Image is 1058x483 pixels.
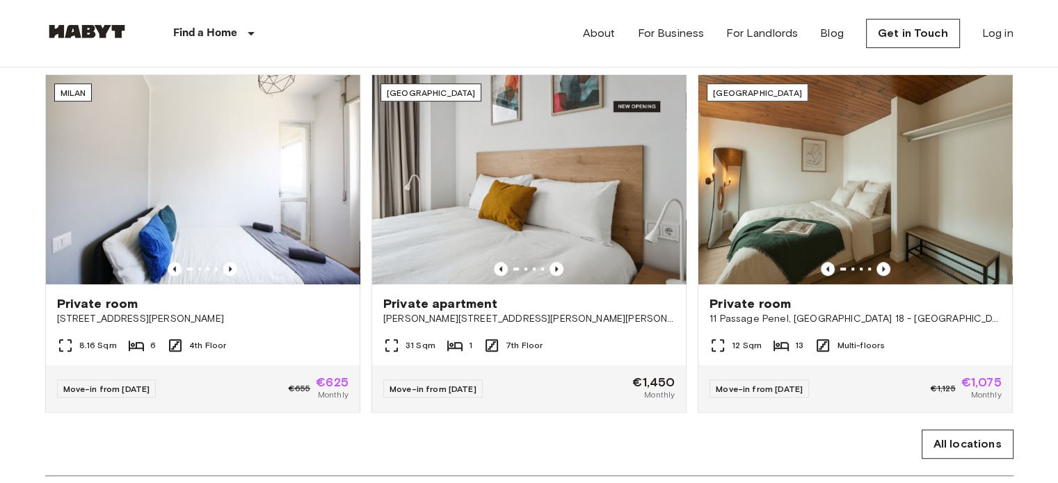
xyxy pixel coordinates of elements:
[150,339,156,352] span: 6
[710,295,791,312] span: Private room
[795,339,803,352] span: 13
[866,19,960,48] a: Get in Touch
[168,262,182,276] button: Previous image
[57,295,138,312] span: Private room
[63,384,150,394] span: Move-in from [DATE]
[173,25,238,42] p: Find a Home
[79,339,117,352] span: 8.16 Sqm
[710,312,1001,326] span: 11 Passage Penel, [GEOGRAPHIC_DATA] 18 - [GEOGRAPHIC_DATA]
[371,74,687,413] a: Marketing picture of unit ES-15-102-734-001Previous imagePrevious image[GEOGRAPHIC_DATA]Private a...
[45,24,129,38] img: Habyt
[223,262,237,276] button: Previous image
[726,25,798,42] a: For Landlords
[632,376,675,388] span: €1,450
[698,74,1013,413] a: Marketing picture of unit FR-18-011-001-012Previous imagePrevious image[GEOGRAPHIC_DATA]Private r...
[289,382,311,395] span: €655
[506,339,543,352] span: 7th Floor
[970,388,1001,401] span: Monthly
[922,429,1013,459] a: All locations
[57,312,348,326] span: [STREET_ADDRESS][PERSON_NAME]
[372,75,686,284] img: Marketing picture of unit ES-15-102-734-001
[387,88,476,98] span: [GEOGRAPHIC_DATA]
[961,376,1002,388] span: €1,075
[390,384,476,394] span: Move-in from [DATE]
[644,388,675,401] span: Monthly
[982,25,1013,42] a: Log in
[820,25,844,42] a: Blog
[469,339,472,352] span: 1
[61,88,86,98] span: Milan
[316,376,348,388] span: €625
[698,75,1012,284] img: Marketing picture of unit FR-18-011-001-012
[383,295,498,312] span: Private apartment
[45,74,360,413] a: Marketing picture of unit IT-14-111-001-006Previous imagePrevious imageMilanPrivate room[STREET_A...
[821,262,835,276] button: Previous image
[383,312,675,326] span: [PERSON_NAME][STREET_ADDRESS][PERSON_NAME][PERSON_NAME]
[713,88,802,98] span: [GEOGRAPHIC_DATA]
[550,262,563,276] button: Previous image
[406,339,435,352] span: 31 Sqm
[716,384,803,394] span: Move-in from [DATE]
[189,339,226,352] span: 4th Floor
[46,75,360,284] img: Marketing picture of unit IT-14-111-001-006
[318,388,348,401] span: Monthly
[837,339,885,352] span: Multi-floors
[494,262,508,276] button: Previous image
[876,262,890,276] button: Previous image
[931,382,956,395] span: €1,125
[637,25,704,42] a: For Business
[732,339,762,352] span: 12 Sqm
[583,25,616,42] a: About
